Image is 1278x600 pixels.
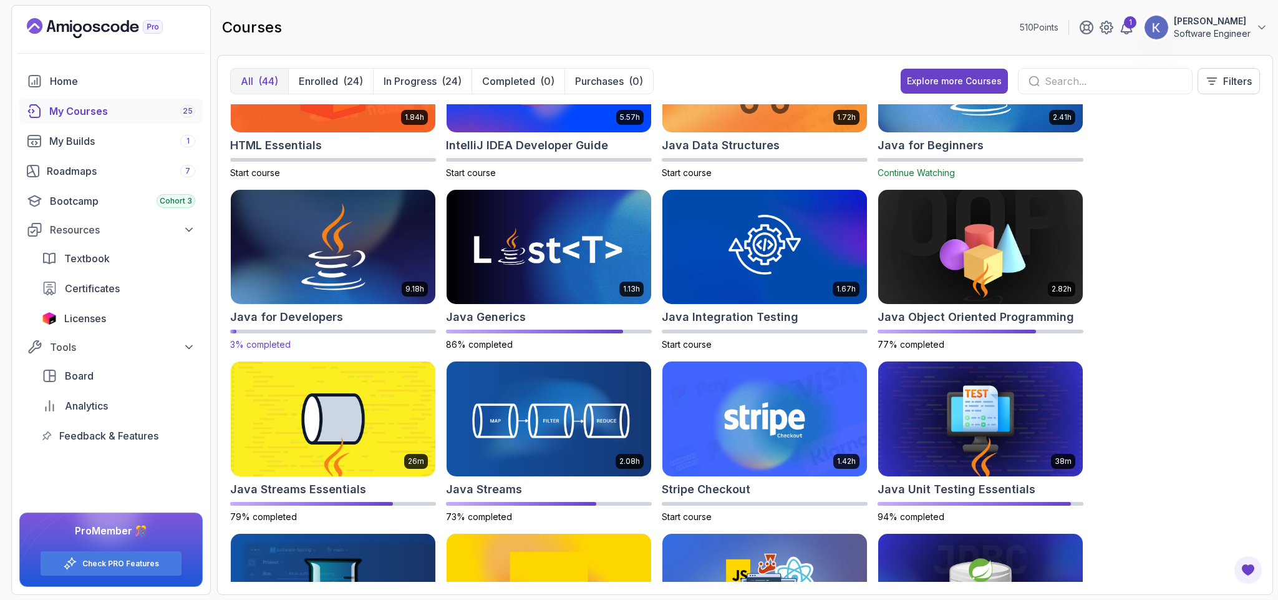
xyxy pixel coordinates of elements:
[446,189,652,352] a: Java Generics card1.13hJava Generics86% completed
[662,339,712,350] span: Start course
[1174,15,1251,27] p: [PERSON_NAME]
[49,134,195,149] div: My Builds
[878,137,984,154] h2: Java for Beginners
[447,190,651,305] img: Java Generics card
[1052,284,1072,294] p: 2.82h
[373,69,472,94] button: In Progress(24)
[837,456,856,466] p: 1.42h
[34,393,203,418] a: analytics
[482,74,535,89] p: Completed
[183,106,193,116] span: 25
[405,284,424,294] p: 9.18h
[1119,20,1134,35] a: 1
[222,17,282,37] h2: courses
[837,112,856,122] p: 1.72h
[619,456,640,466] p: 2.08h
[907,75,1002,87] div: Explore more Courses
[40,551,182,576] button: Check PRO Features
[34,363,203,388] a: board
[1144,15,1268,40] button: user profile image[PERSON_NAME]Software Engineer
[447,361,651,476] img: Java Streams card
[231,361,435,476] img: Java Streams Essentials card
[230,361,436,523] a: Java Streams Essentials card26mJava Streams Essentials79% completed
[65,281,120,296] span: Certificates
[230,339,291,350] span: 3% completed
[836,284,856,294] p: 1.67h
[50,194,195,209] div: Bootcamp
[34,246,203,271] a: textbook
[564,69,653,94] button: Purchases(0)
[19,129,203,154] a: builds
[662,361,867,476] img: Stripe Checkout card
[629,74,643,89] div: (0)
[230,511,297,522] span: 79% completed
[34,423,203,448] a: feedback
[662,308,798,326] h2: Java Integration Testing
[19,189,203,214] a: bootcamp
[241,74,253,89] p: All
[442,74,462,89] div: (24)
[59,428,158,443] span: Feedback & Features
[82,559,159,569] a: Check PRO Features
[230,308,343,326] h2: Java for Developers
[446,137,608,154] h2: IntelliJ IDEA Developer Guide
[878,511,944,522] span: 94% completed
[446,339,513,350] span: 86% completed
[65,398,108,413] span: Analytics
[230,167,280,178] span: Start course
[288,69,373,94] button: Enrolled(24)
[878,361,1083,523] a: Java Unit Testing Essentials card38mJava Unit Testing Essentials94% completed
[384,74,437,89] p: In Progress
[446,167,496,178] span: Start course
[50,340,195,355] div: Tools
[446,361,652,523] a: Java Streams card2.08hJava Streams73% completed
[19,69,203,94] a: home
[231,69,288,94] button: All(44)
[623,284,640,294] p: 1.13h
[19,99,203,124] a: courses
[186,136,190,146] span: 1
[662,190,867,305] img: Java Integration Testing card
[42,312,57,325] img: jetbrains icon
[34,306,203,331] a: licenses
[878,167,955,178] span: Continue Watching
[878,339,944,350] span: 77% completed
[1055,456,1072,466] p: 38m
[446,308,526,326] h2: Java Generics
[662,137,780,154] h2: Java Data Structures
[408,456,424,466] p: 26m
[226,187,440,307] img: Java for Developers card
[662,511,712,522] span: Start course
[1124,16,1136,29] div: 1
[446,481,522,498] h2: Java Streams
[575,74,624,89] p: Purchases
[50,74,195,89] div: Home
[1053,112,1072,122] p: 2.41h
[65,368,94,383] span: Board
[160,196,192,206] span: Cohort 3
[1020,21,1058,34] p: 510 Points
[19,336,203,358] button: Tools
[230,189,436,352] a: Java for Developers card9.18hJava for Developers3% completed
[1198,68,1260,94] button: Filters
[230,137,322,154] h2: HTML Essentials
[878,308,1074,326] h2: Java Object Oriented Programming
[49,104,195,119] div: My Courses
[620,112,640,122] p: 5.57h
[446,511,512,522] span: 73% completed
[50,222,195,237] div: Resources
[299,74,338,89] p: Enrolled
[878,190,1083,305] img: Java Object Oriented Programming card
[19,219,203,241] button: Resources
[258,74,278,89] div: (44)
[47,164,195,179] div: Roadmaps
[1174,27,1251,40] p: Software Engineer
[472,69,564,94] button: Completed(0)
[64,251,110,266] span: Textbook
[1223,74,1252,89] p: Filters
[230,481,366,498] h2: Java Streams Essentials
[185,166,190,176] span: 7
[405,112,424,122] p: 1.84h
[343,74,363,89] div: (24)
[662,167,712,178] span: Start course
